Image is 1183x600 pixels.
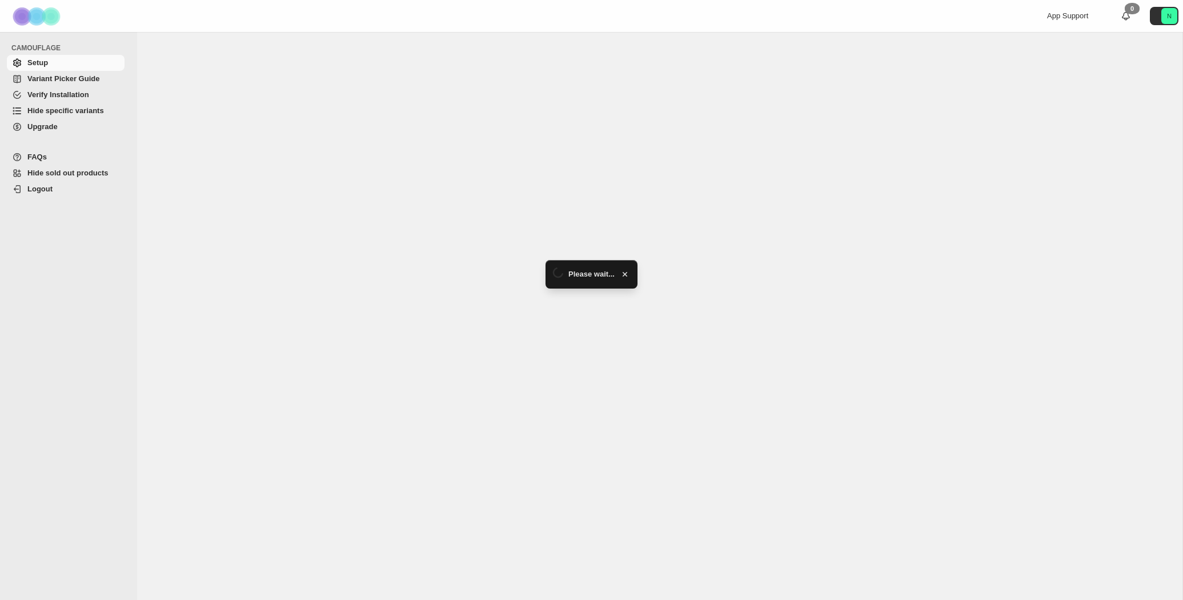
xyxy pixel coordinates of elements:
[1167,13,1172,19] text: N
[1161,8,1177,24] span: Avatar with initials N
[7,181,125,197] a: Logout
[1120,10,1132,22] a: 0
[7,87,125,103] a: Verify Installation
[27,106,104,115] span: Hide specific variants
[27,122,58,131] span: Upgrade
[1125,3,1140,14] div: 0
[27,58,48,67] span: Setup
[11,43,129,53] span: CAMOUFLAGE
[568,269,615,280] span: Please wait...
[9,1,66,32] img: Camouflage
[7,149,125,165] a: FAQs
[27,169,109,177] span: Hide sold out products
[7,71,125,87] a: Variant Picker Guide
[7,103,125,119] a: Hide specific variants
[27,153,47,161] span: FAQs
[27,90,89,99] span: Verify Installation
[7,119,125,135] a: Upgrade
[1047,11,1088,20] span: App Support
[7,165,125,181] a: Hide sold out products
[1150,7,1178,25] button: Avatar with initials N
[27,74,99,83] span: Variant Picker Guide
[7,55,125,71] a: Setup
[27,185,53,193] span: Logout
